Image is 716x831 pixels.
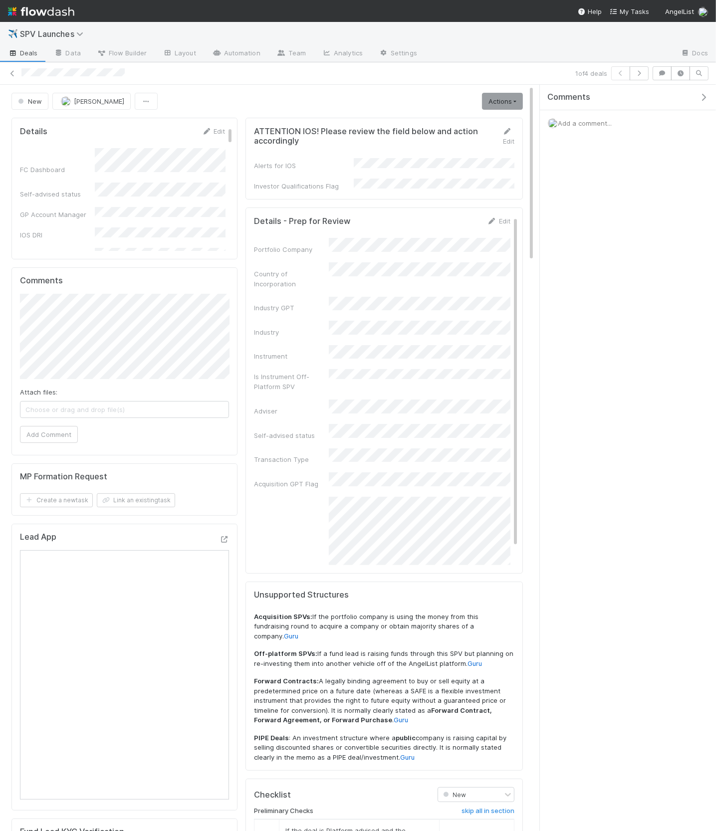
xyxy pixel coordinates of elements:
[396,734,416,742] strong: public
[20,127,47,137] h5: Details
[11,93,48,110] button: New
[46,46,89,62] a: Data
[20,250,95,260] div: Ready to Launch DRI
[462,807,514,819] a: skip all in section
[665,7,694,15] span: AngelList
[97,48,147,58] span: Flow Builder
[254,430,329,440] div: Self-advised status
[20,472,107,482] h5: MP Formation Request
[487,217,510,225] a: Edit
[548,118,558,128] img: avatar_04f2f553-352a-453f-b9fb-c6074dc60769.png
[254,303,329,313] div: Industry GPT
[97,493,175,507] button: Link an existingtask
[202,127,225,135] a: Edit
[254,734,289,742] strong: PIPE Deals
[254,216,350,226] h5: Details - Prep for Review
[575,68,607,78] span: 1 of 4 deals
[254,127,493,146] h5: ATTENTION IOS! Please review the field below and action accordingly
[254,677,319,685] strong: Forward Contracts:
[204,46,268,62] a: Automation
[20,189,95,199] div: Self-advised status
[89,46,155,62] a: Flow Builder
[20,29,88,39] span: SPV Launches
[482,93,523,110] a: Actions
[254,612,514,641] p: If the portfolio company is using the money from this fundraising round to acquire a company or o...
[254,733,514,763] p: : An investment structure where a company is raising capital by selling discounted shares or conv...
[558,119,612,127] span: Add a comment...
[254,807,313,815] h6: Preliminary Checks
[254,479,329,489] div: Acquisition GPT Flag
[61,96,71,106] img: avatar_04f2f553-352a-453f-b9fb-c6074dc60769.png
[394,716,408,724] a: Guru
[268,46,314,62] a: Team
[52,93,131,110] button: [PERSON_NAME]
[462,807,514,815] h6: skip all in section
[254,269,329,289] div: Country of Incorporation
[20,230,95,240] div: IOS DRI
[20,209,95,219] div: GP Account Manager
[20,165,95,175] div: FC Dashboard
[20,402,229,417] span: Choose or drag and drop file(s)
[441,791,466,799] span: New
[254,327,329,337] div: Industry
[20,276,229,286] h5: Comments
[254,454,329,464] div: Transaction Type
[254,613,312,621] strong: Acquisition SPVs:
[8,48,38,58] span: Deals
[314,46,371,62] a: Analytics
[254,590,514,600] h5: Unsupported Structures
[610,7,649,15] span: My Tasks
[74,97,124,105] span: [PERSON_NAME]
[254,649,514,668] p: If a fund lead is raising funds through this SPV but planning on re-investing them into another v...
[610,6,649,16] a: My Tasks
[468,659,482,667] a: Guru
[371,46,425,62] a: Settings
[284,632,298,640] a: Guru
[254,649,317,657] strong: Off-platform SPVs:
[400,753,415,761] a: Guru
[547,92,590,102] span: Comments
[254,676,514,725] p: A legally binding agreement to buy or sell equity at a predetermined price on a future date (wher...
[155,46,204,62] a: Layout
[20,426,78,443] button: Add Comment
[254,181,354,191] div: Investor Qualifications Flag
[254,372,329,392] div: Is Instrument Off-Platform SPV
[8,3,74,20] img: logo-inverted-e16ddd16eac7371096b0.svg
[254,161,354,171] div: Alerts for IOS
[20,493,93,507] button: Create a newtask
[254,351,329,361] div: Instrument
[254,244,329,254] div: Portfolio Company
[16,97,42,105] span: New
[502,127,514,145] a: Edit
[8,29,18,38] span: ✈️
[578,6,602,16] div: Help
[20,387,57,397] label: Attach files:
[254,790,291,800] h5: Checklist
[20,532,56,542] h5: Lead App
[254,406,329,416] div: Adviser
[673,46,716,62] a: Docs
[698,7,708,17] img: avatar_04f2f553-352a-453f-b9fb-c6074dc60769.png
